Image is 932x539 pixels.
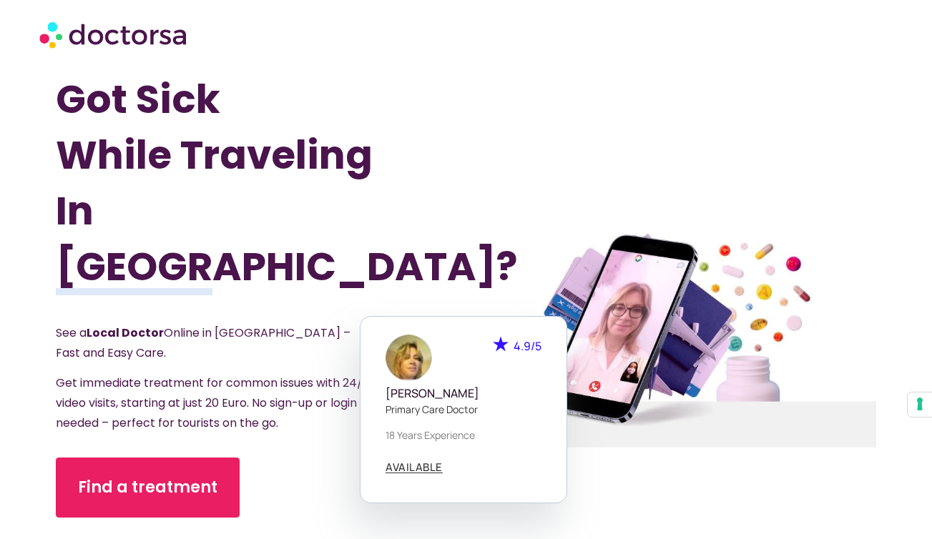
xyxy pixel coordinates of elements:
[56,458,240,518] a: Find a treatment
[56,375,370,431] span: Get immediate treatment for common issues with 24/7 video visits, starting at just 20 Euro. No si...
[78,476,217,499] span: Find a treatment
[908,392,932,417] button: Your consent preferences for tracking technologies
[514,338,541,354] span: 4.9/5
[56,325,350,361] span: See a Online in [GEOGRAPHIC_DATA] – Fast and Easy Care.
[386,402,541,417] p: Primary care doctor
[386,427,541,442] p: 18 years experience
[386,462,443,473] span: AVAILABLE
[87,325,164,341] strong: Local Doctor
[386,387,541,400] h5: [PERSON_NAME]
[56,71,404,295] h1: Got Sick While Traveling In [GEOGRAPHIC_DATA]?
[386,462,443,473] a: AVAILABLE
